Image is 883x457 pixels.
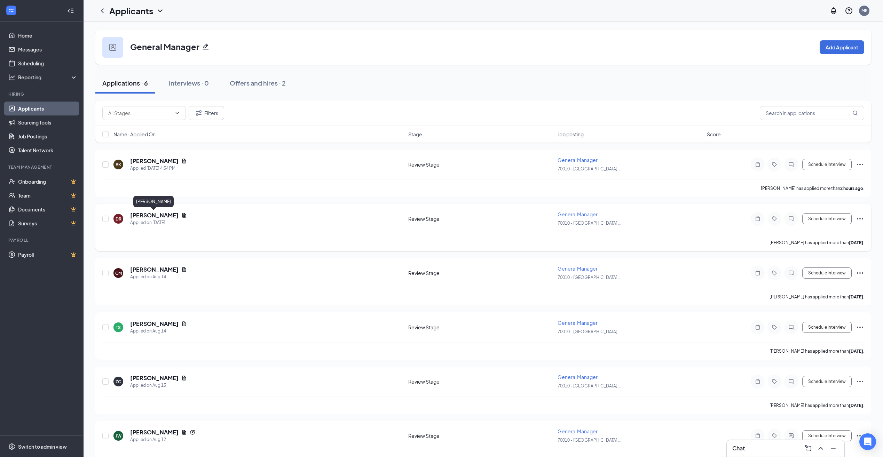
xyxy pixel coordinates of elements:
[856,160,864,169] svg: Ellipses
[558,383,621,388] span: 70010 - [GEOGRAPHIC_DATA] ...
[802,430,852,441] button: Schedule Interview
[558,131,584,138] span: Job posting
[408,215,553,222] div: Review Stage
[108,109,172,117] input: All Stages
[761,185,864,191] p: [PERSON_NAME] has applied more than .
[558,166,621,171] span: 70010 - [GEOGRAPHIC_DATA] ...
[181,375,187,381] svg: Document
[408,378,553,385] div: Review Stage
[856,432,864,440] svg: Ellipses
[408,432,553,439] div: Review Stage
[856,269,864,277] svg: Ellipses
[18,29,78,42] a: Home
[845,7,853,15] svg: QuestionInfo
[174,110,180,116] svg: ChevronDown
[770,379,779,384] svg: Tag
[109,44,116,51] img: user icon
[558,157,598,163] span: General Manager
[18,216,78,230] a: SurveysCrown
[861,8,867,14] div: ME
[130,41,199,53] h3: General Manager
[802,376,852,387] button: Schedule Interview
[116,162,121,168] div: BK
[558,221,621,226] span: 70010 - [GEOGRAPHIC_DATA] ...
[18,189,78,202] a: TeamCrown
[828,443,839,454] button: Minimize
[770,216,779,222] svg: Tag
[408,324,553,331] div: Review Stage
[754,379,762,384] svg: Note
[787,162,795,167] svg: ChatInactive
[181,321,187,327] svg: Document
[408,131,422,138] span: Stage
[770,324,779,330] svg: Tag
[130,273,187,280] div: Applied on Aug 14
[189,106,224,120] button: Filter Filters
[18,143,78,157] a: Talent Network
[558,428,598,434] span: General Manager
[116,324,121,330] div: TS
[558,438,621,443] span: 70010 - [GEOGRAPHIC_DATA] ...
[558,275,621,280] span: 70010 - [GEOGRAPHIC_DATA] ...
[181,430,187,435] svg: Document
[230,79,286,87] div: Offers and hires · 2
[802,322,852,333] button: Schedule Interview
[8,237,76,243] div: Payroll
[18,56,78,70] a: Scheduling
[802,213,852,224] button: Schedule Interview
[558,320,598,326] span: General Manager
[116,433,121,439] div: JW
[130,157,179,165] h5: [PERSON_NAME]
[849,403,863,408] b: [DATE]
[18,74,78,81] div: Reporting
[8,74,15,81] svg: Analysis
[732,444,745,452] h3: Chat
[558,211,598,217] span: General Manager
[202,43,209,50] svg: Pencil
[408,161,553,168] div: Review Stage
[804,444,812,452] svg: ComposeMessage
[8,7,15,14] svg: WorkstreamLogo
[859,433,876,450] div: Open Intercom Messenger
[770,270,779,276] svg: Tag
[102,79,148,87] div: Applications · 6
[130,266,179,273] h5: [PERSON_NAME]
[113,131,156,138] span: Name · Applied On
[18,42,78,56] a: Messages
[133,196,174,207] div: [PERSON_NAME]
[787,324,795,330] svg: ChatInactive
[770,162,779,167] svg: Tag
[8,443,15,450] svg: Settings
[754,216,762,222] svg: Note
[558,329,621,334] span: 70010 - [GEOGRAPHIC_DATA] ...
[130,436,195,443] div: Applied on Aug 12
[770,240,864,246] p: [PERSON_NAME] has applied more than .
[130,219,187,226] div: Applied on [DATE]
[754,324,762,330] svg: Note
[18,202,78,216] a: DocumentsCrown
[181,158,187,164] svg: Document
[802,159,852,170] button: Schedule Interview
[408,270,553,276] div: Review Stage
[829,444,837,452] svg: Minimize
[558,374,598,380] span: General Manager
[8,164,76,170] div: Team Management
[116,379,121,385] div: ZC
[707,131,721,138] span: Score
[829,7,838,15] svg: Notifications
[67,7,74,14] svg: Collapse
[849,240,863,245] b: [DATE]
[156,7,164,15] svg: ChevronDown
[856,215,864,223] svg: Ellipses
[803,443,814,454] button: ComposeMessage
[181,213,187,218] svg: Document
[130,328,187,335] div: Applied on Aug 14
[770,433,779,439] svg: Tag
[130,165,187,172] div: Applied [DATE] 4:54 PM
[787,270,795,276] svg: ChatInactive
[18,102,78,115] a: Applicants
[754,433,762,439] svg: Note
[856,377,864,386] svg: Ellipses
[190,430,195,435] svg: Reapply
[856,323,864,331] svg: Ellipses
